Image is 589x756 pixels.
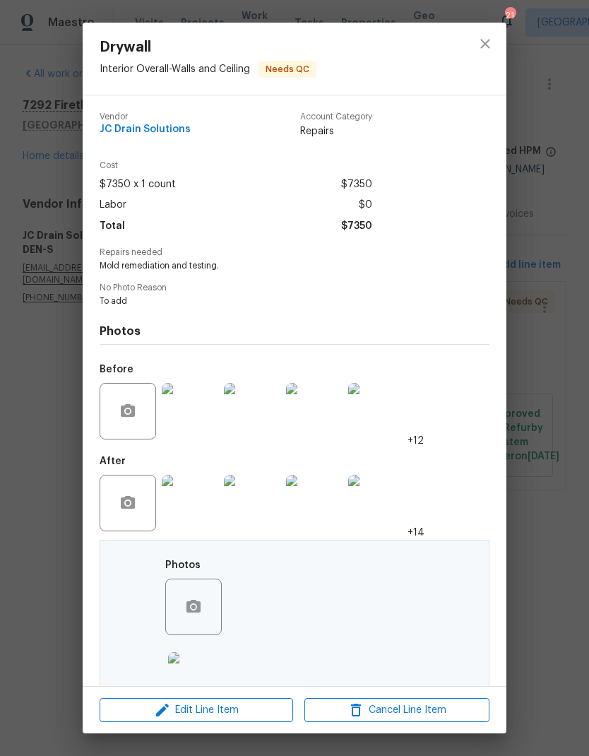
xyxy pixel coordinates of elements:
[100,124,191,135] span: JC Drain Solutions
[100,456,126,466] h5: After
[100,260,451,272] span: Mold remediation and testing.
[407,526,424,540] span: +14
[260,62,315,76] span: Needs QC
[100,295,451,307] span: To add
[100,64,250,74] span: Interior Overall - Walls and Ceiling
[100,324,489,338] h4: Photos
[100,365,133,374] h5: Before
[341,175,372,195] span: $7350
[468,27,502,61] button: close
[100,248,489,257] span: Repairs needed
[104,702,289,719] span: Edit Line Item
[100,175,176,195] span: $7350 x 1 count
[300,112,372,122] span: Account Category
[100,195,126,215] span: Labor
[300,124,372,138] span: Repairs
[100,698,293,723] button: Edit Line Item
[100,161,372,170] span: Cost
[100,283,489,293] span: No Photo Reason
[359,195,372,215] span: $0
[304,698,489,723] button: Cancel Line Item
[100,216,125,237] span: Total
[341,216,372,237] span: $7350
[407,434,424,448] span: +12
[165,560,201,570] h5: Photos
[309,702,485,719] span: Cancel Line Item
[100,112,191,122] span: Vendor
[505,8,515,23] div: 21
[100,40,316,55] span: Drywall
